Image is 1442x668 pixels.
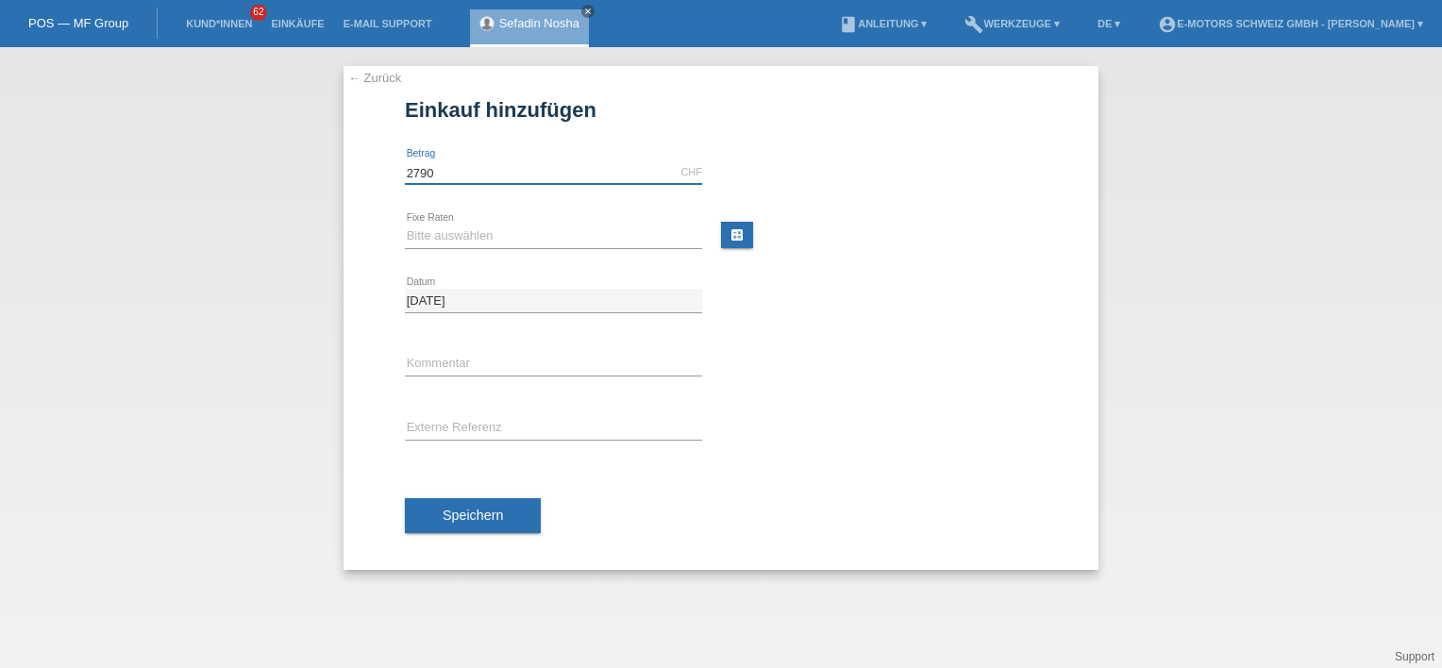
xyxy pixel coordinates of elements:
[1149,18,1433,29] a: account_circleE-Motors Schweiz GmbH - [PERSON_NAME] ▾
[583,7,593,16] i: close
[443,508,503,523] span: Speichern
[405,98,1037,122] h1: Einkauf hinzufügen
[28,16,128,30] a: POS — MF Group
[334,18,442,29] a: E-Mail Support
[721,222,753,248] a: calculate
[176,18,261,29] a: Kund*innen
[348,71,401,85] a: ← Zurück
[680,166,702,177] div: CHF
[1088,18,1130,29] a: DE ▾
[250,5,267,21] span: 62
[839,15,858,34] i: book
[581,5,595,18] a: close
[964,15,983,34] i: build
[405,498,541,534] button: Speichern
[955,18,1069,29] a: buildWerkzeuge ▾
[729,227,745,242] i: calculate
[830,18,936,29] a: bookAnleitung ▾
[1158,15,1177,34] i: account_circle
[499,16,579,30] a: Sefadin Nosha
[1395,650,1434,663] a: Support
[261,18,333,29] a: Einkäufe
